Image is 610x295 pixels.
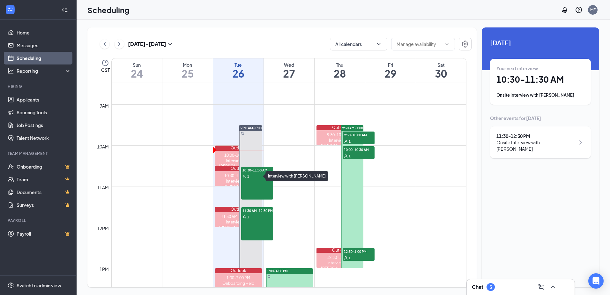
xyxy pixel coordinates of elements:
span: CST [101,67,110,73]
svg: Sync [241,132,244,135]
button: Settings [459,38,472,50]
svg: ChevronUp [549,283,557,291]
a: DocumentsCrown [17,186,71,199]
svg: ChevronLeft [101,40,108,48]
svg: ComposeMessage [538,283,545,291]
div: Outlook [316,125,363,130]
a: Applicants [17,93,71,106]
a: TeamCrown [17,173,71,186]
div: Outlook [215,207,262,212]
div: Reporting [17,68,71,74]
button: ComposeMessage [536,282,547,292]
a: Messages [17,39,71,52]
svg: User [344,154,348,158]
svg: User [242,215,246,219]
svg: ChevronDown [376,41,382,47]
svg: Settings [461,40,469,48]
a: Talent Network [17,132,71,144]
div: 9am [98,102,110,109]
span: 10:00-10:30 AM [343,146,375,153]
svg: Settings [8,282,14,289]
div: 11:30 AM-12:00 PM [215,214,262,219]
span: 10:30-11:30 AM [241,167,273,173]
a: August 25, 2025 [162,58,213,82]
h1: 10:30 - 11:30 AM [496,74,584,85]
div: Onsite Interview with [PERSON_NAME] [496,139,575,152]
span: 1 [349,256,351,260]
span: [DATE] [490,38,591,48]
div: Onsite Interview with [PERSON_NAME] [496,92,584,98]
h1: 27 [264,68,314,79]
h3: [DATE] - [DATE] [128,41,166,48]
span: 9:30-10:00 AM [343,132,375,138]
span: 12:30-1:00 PM [343,248,375,254]
div: Fri [365,62,416,68]
span: 11:30 AM-12:30 PM [241,207,273,214]
a: SurveysCrown [17,199,71,211]
div: MF [590,7,596,12]
a: August 27, 2025 [264,58,314,82]
a: Sourcing Tools [17,106,71,119]
div: Interview w/ [PERSON_NAME] PV [316,138,363,148]
a: August 26, 2025 [213,58,264,82]
div: Interview with [PERSON_NAME] OP [215,158,262,169]
div: 10:00-10:30 AM [215,153,262,158]
div: Interview with [PERSON_NAME] [215,178,262,189]
div: Outlook [215,268,262,273]
a: Scheduling [17,52,71,64]
div: 11:30 - 12:30 PM [496,133,575,139]
h1: 28 [315,68,365,79]
div: Open Intercom Messenger [588,273,604,289]
div: 12:30-1:00 PM [316,255,363,260]
button: All calendarsChevronDown [330,38,387,50]
div: 1:00-2:00 PM [215,275,262,281]
svg: Sync [267,275,271,278]
h1: 26 [213,68,264,79]
span: 9:30 AM-1:00 PM [241,126,267,130]
a: August 24, 2025 [112,58,162,82]
div: Outlook [215,166,262,171]
div: Sun [112,62,162,68]
div: Outlook [316,248,363,253]
div: Hiring [8,84,70,89]
h1: Scheduling [87,4,130,15]
svg: Notifications [561,6,569,14]
span: 1 [247,174,249,179]
div: 10:30-11:00 AM [215,173,262,178]
div: 10am [96,143,110,150]
div: 12pm [96,225,110,232]
span: 1 [349,139,351,144]
a: PayrollCrown [17,227,71,240]
div: Interview with [PERSON_NAME] PV [316,260,363,271]
div: 11am [96,184,110,191]
svg: ChevronRight [116,40,123,48]
div: 9:30-10:00 AM [316,132,363,138]
span: 9:30 AM-1:00 PM [342,126,368,130]
button: ChevronUp [548,282,558,292]
div: Wed [264,62,314,68]
svg: ChevronRight [577,139,584,146]
svg: Minimize [561,283,568,291]
div: Other events for [DATE] [490,115,591,121]
a: August 28, 2025 [315,58,365,82]
div: Thu [315,62,365,68]
svg: Analysis [8,68,14,74]
svg: ChevronDown [444,42,450,47]
a: August 29, 2025 [365,58,416,82]
div: Tue [213,62,264,68]
a: Job Postings [17,119,71,132]
div: Interview with [PERSON_NAME] [265,171,328,181]
h1: 25 [162,68,213,79]
div: Team Management [8,151,70,156]
svg: Clock [101,59,109,67]
button: Minimize [559,282,569,292]
a: Home [17,26,71,39]
svg: SmallChevronDown [166,40,174,48]
div: Onboarding Help [215,281,262,286]
div: Outlook [215,146,262,151]
a: August 30, 2025 [416,58,466,82]
div: Payroll [8,218,70,223]
div: 3 [489,284,492,290]
div: Your next interview [496,65,584,72]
